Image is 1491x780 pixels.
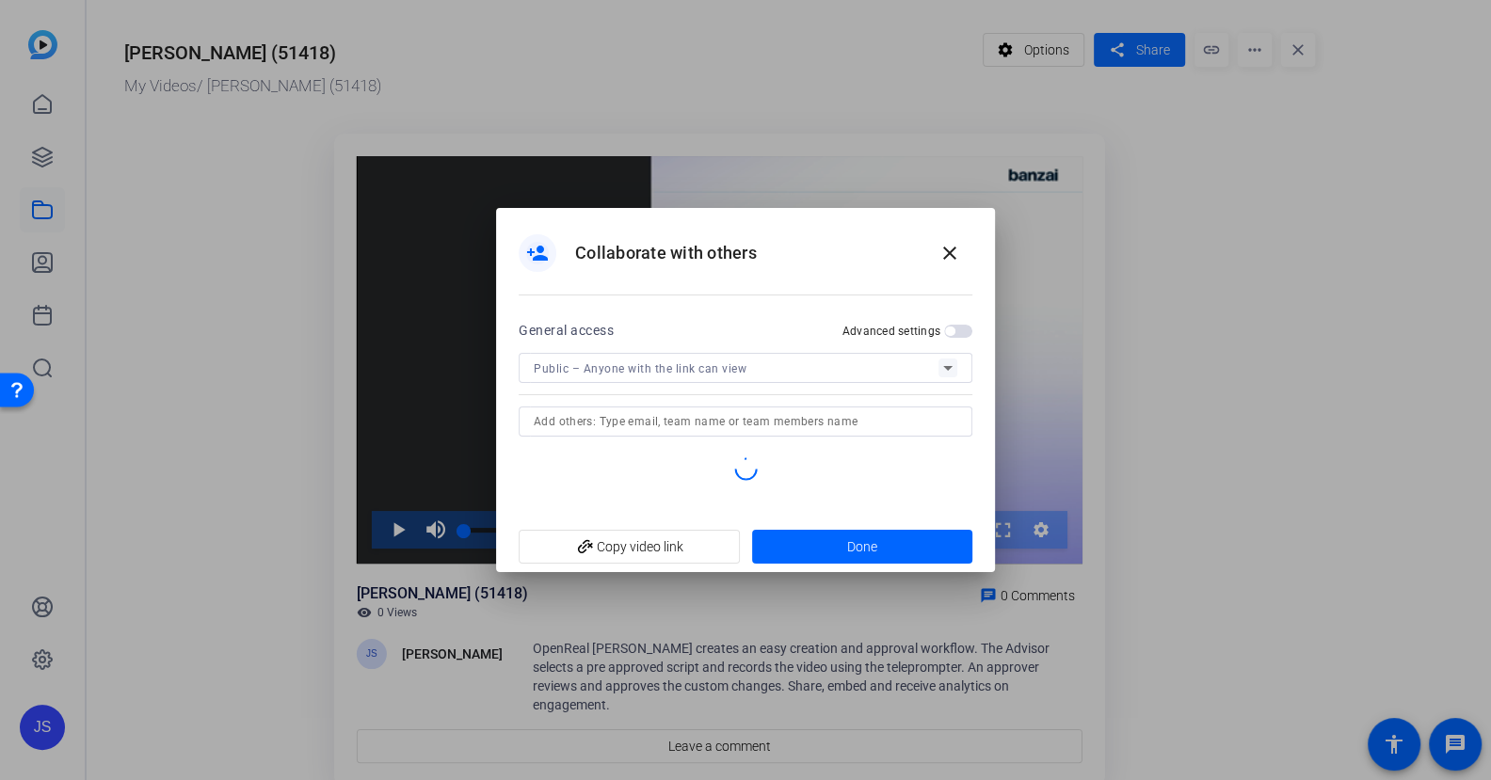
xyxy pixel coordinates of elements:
button: Done [752,530,973,564]
h2: Advanced settings [842,324,940,339]
mat-icon: add_link [569,532,601,564]
mat-icon: close [938,242,961,264]
span: Copy video link [534,529,725,565]
span: Public – Anyone with the link can view [534,362,746,375]
mat-icon: person_add [526,242,549,264]
span: Done [847,537,877,557]
button: Copy video link [519,530,740,564]
input: Add others: Type email, team name or team members name [534,410,957,433]
h2: General access [519,319,614,342]
h1: Collaborate with others [575,242,757,264]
